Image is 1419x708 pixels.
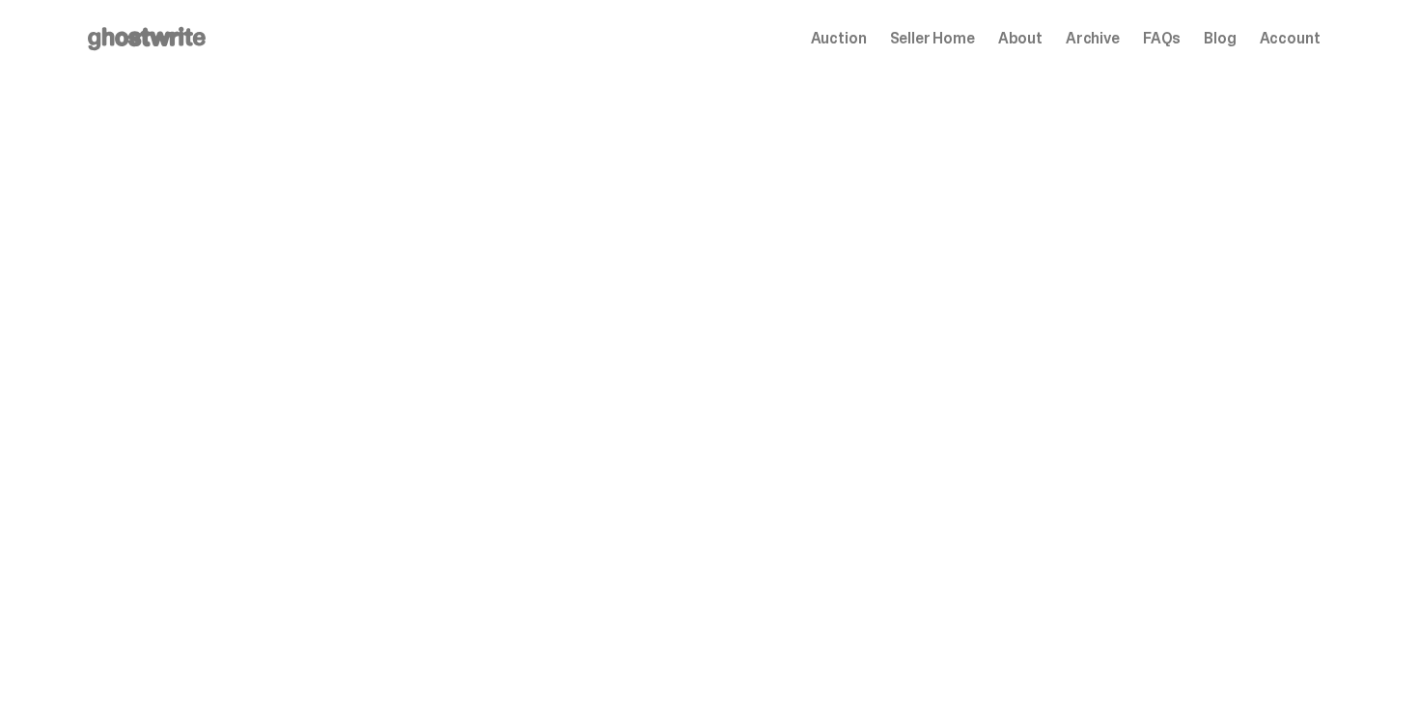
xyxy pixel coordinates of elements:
[1066,31,1120,46] a: Archive
[1260,31,1321,46] a: Account
[811,31,867,46] a: Auction
[890,31,975,46] a: Seller Home
[1204,31,1236,46] a: Blog
[1143,31,1181,46] a: FAQs
[998,31,1043,46] a: About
